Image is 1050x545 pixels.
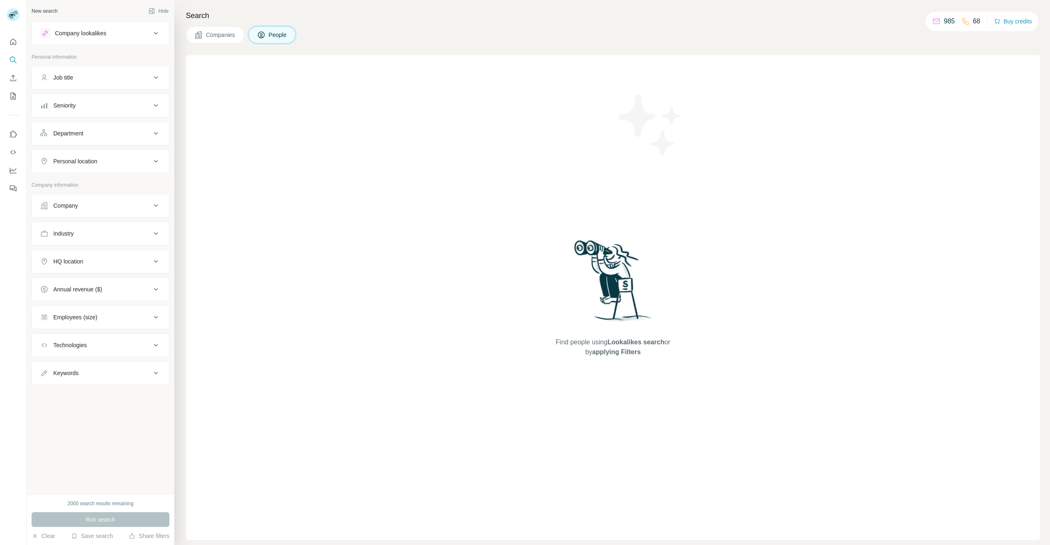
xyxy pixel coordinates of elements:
[68,500,134,507] div: 2000 search results remaining
[7,53,20,67] button: Search
[53,369,78,377] div: Keywords
[32,96,169,115] button: Seniority
[32,124,169,143] button: Department
[7,163,20,178] button: Dashboard
[53,73,73,82] div: Job title
[55,29,106,37] div: Company lookalikes
[53,257,83,266] div: HQ location
[7,181,20,196] button: Feedback
[53,157,97,165] div: Personal location
[32,307,169,327] button: Employees (size)
[571,238,656,330] img: Surfe Illustration - Woman searching with binoculars
[32,7,57,15] div: New search
[994,16,1032,27] button: Buy credits
[269,31,288,39] span: People
[53,229,74,238] div: Industry
[32,23,169,43] button: Company lookalikes
[7,89,20,103] button: My lists
[7,145,20,160] button: Use Surfe API
[32,196,169,215] button: Company
[32,532,55,540] button: Clear
[613,88,687,162] img: Surfe Illustration - Stars
[71,532,113,540] button: Save search
[143,5,174,17] button: Hide
[973,16,980,26] p: 68
[53,101,75,110] div: Seniority
[547,337,678,357] span: Find people using or by
[32,279,169,299] button: Annual revenue ($)
[32,151,169,171] button: Personal location
[7,127,20,142] button: Use Surfe on LinkedIn
[32,335,169,355] button: Technologies
[206,31,236,39] span: Companies
[53,341,87,349] div: Technologies
[607,339,664,346] span: Lookalikes search
[32,68,169,87] button: Job title
[32,224,169,243] button: Industry
[53,129,83,137] div: Department
[53,202,78,210] div: Company
[7,34,20,49] button: Quick start
[129,532,169,540] button: Share filters
[53,285,102,293] div: Annual revenue ($)
[186,10,1040,21] h4: Search
[53,313,97,321] div: Employees (size)
[592,348,641,355] span: applying Filters
[32,53,169,61] p: Personal information
[32,181,169,189] p: Company information
[7,71,20,85] button: Enrich CSV
[32,252,169,271] button: HQ location
[32,363,169,383] button: Keywords
[944,16,955,26] p: 985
